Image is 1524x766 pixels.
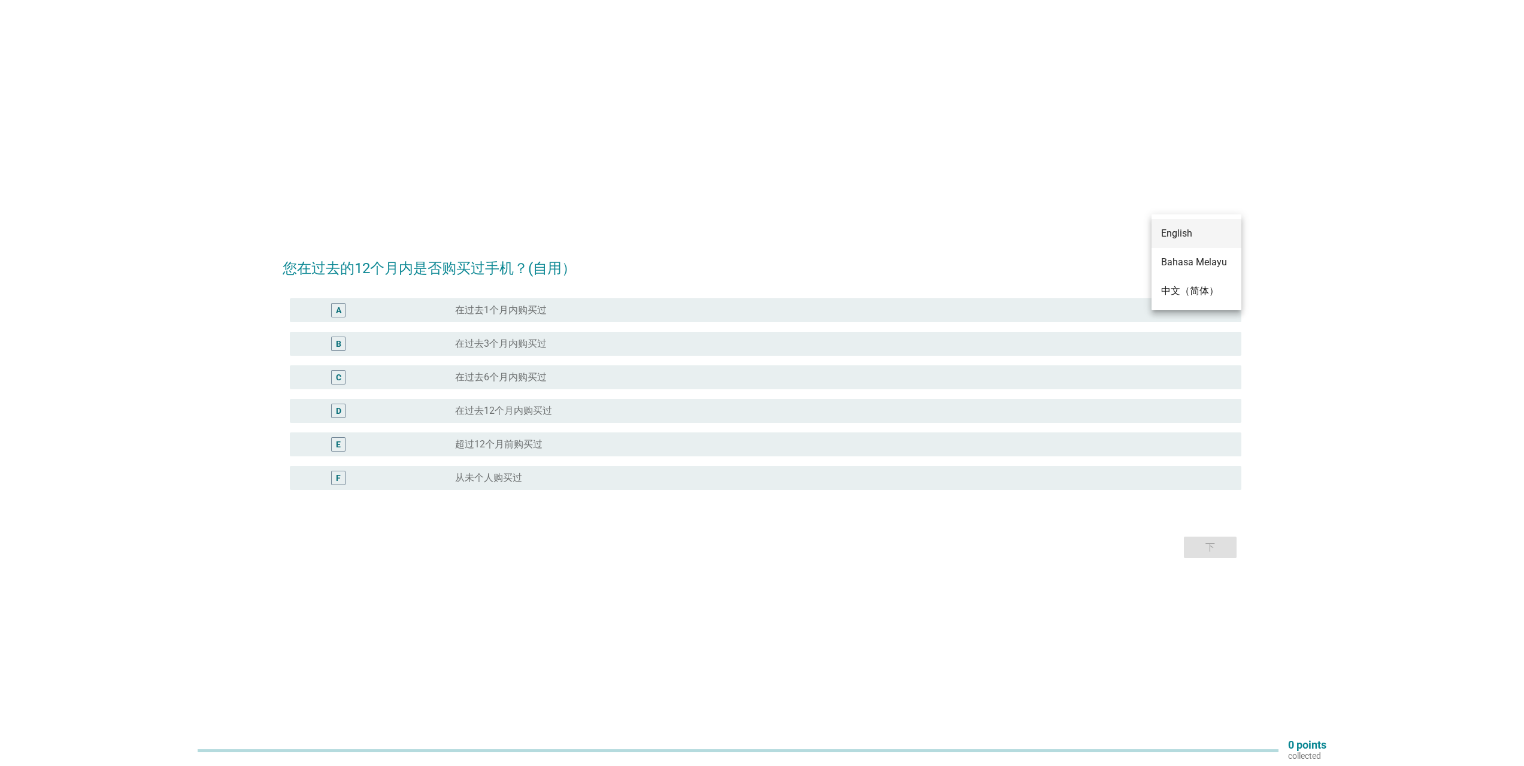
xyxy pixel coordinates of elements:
[1288,750,1326,761] p: collected
[283,246,1241,279] h2: 您在过去的12个月内是否购买过手机？(自用）
[1161,284,1232,298] div: 中文（简体）
[1161,226,1232,241] div: English
[455,472,522,484] label: 从未个人购买过
[1288,740,1326,750] p: 0 points
[336,438,341,450] div: E
[455,438,543,450] label: 超过12个月前购买过
[455,371,547,383] label: 在过去6个月内购买过
[1161,255,1232,270] div: Bahasa Melayu
[336,337,341,350] div: B
[336,304,341,316] div: A
[455,405,552,417] label: 在过去12个月内购买过
[336,404,341,417] div: D
[455,338,547,350] label: 在过去3个月内购买过
[455,304,547,316] label: 在过去1个月内购买过
[336,371,341,383] div: C
[336,471,341,484] div: F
